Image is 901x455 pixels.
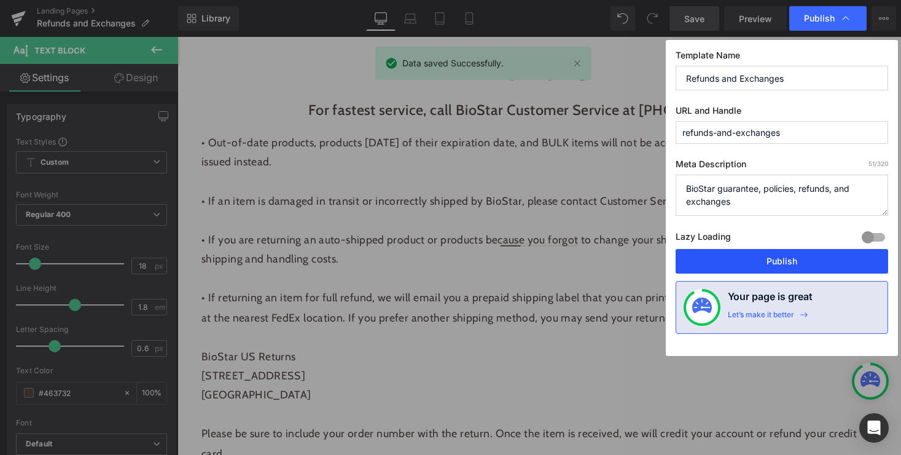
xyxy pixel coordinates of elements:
[676,249,888,274] button: Publish
[676,175,888,216] textarea: BioStar guarantee, policies, refunds, and exchanges
[868,160,875,167] span: 51
[25,199,719,258] p: • If you are returning an auto-shipped product or products because you forgot to change your ship...
[859,413,889,443] div: Open Intercom Messenger
[25,338,719,358] p: [STREET_ADDRESS]
[692,298,712,317] img: onboarding-status.svg
[676,159,888,175] label: Meta Description
[868,160,888,167] span: /320
[25,358,719,438] p: [GEOGRAPHIC_DATA] Please be sure to include your order number with the return. Once the item is r...
[676,229,731,249] label: Lazy Loading
[676,50,888,66] label: Template Name
[728,310,794,326] div: Let’s make it better
[25,20,719,52] div: POLICIES
[804,13,835,24] span: Publish
[25,261,710,334] span: • If returning an item for full refund, we will email you a prepaid shipping label that you can p...
[676,105,888,121] label: URL and Handle
[25,66,719,84] p: For fastest service, call BioStar Customer Service at [PHONE_NUMBER].
[25,99,719,159] p: • Out-of-date products, products [DATE] of their expiration date, and BULK items will not be acce...
[728,289,813,310] h4: Your page is great
[25,159,719,178] p: • If an item is damaged in transit or incorrectly shipped by BioStar, please contact Customer Ser...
